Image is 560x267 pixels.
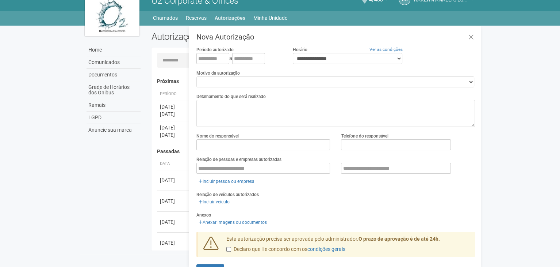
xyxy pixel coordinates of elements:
[157,88,190,100] th: Período
[87,124,141,136] a: Anuncie sua marca
[160,131,187,139] div: [DATE]
[253,13,287,23] a: Minha Unidade
[160,110,187,118] div: [DATE]
[160,239,187,247] div: [DATE]
[196,93,266,100] label: Detalhamento do que será realizado
[221,236,475,257] div: Esta autorização precisa ser aprovada pelo administrador.
[369,47,403,52] a: Ver as condições
[196,53,282,64] div: a
[160,177,187,184] div: [DATE]
[196,70,240,76] label: Motivo da autorização
[157,79,470,84] h4: Próximas
[151,31,308,42] h2: Autorizações
[160,103,187,110] div: [DATE]
[196,198,232,206] a: Incluir veículo
[160,124,187,131] div: [DATE]
[307,246,345,252] a: condições gerais
[87,99,141,112] a: Ramais
[226,247,231,252] input: Declaro que li e concordo com oscondições gerais
[186,13,207,23] a: Reservas
[196,177,257,185] a: Incluir pessoa ou empresa
[341,133,388,139] label: Telefone do responsável
[196,133,239,139] label: Nome do responsável
[160,218,187,226] div: [DATE]
[215,13,245,23] a: Autorizações
[196,212,211,218] label: Anexos
[226,246,345,253] label: Declaro que li e concordo com os
[358,236,440,242] strong: O prazo de aprovação é de até 24h.
[157,149,470,154] h4: Passadas
[87,81,141,99] a: Grade de Horários dos Ônibus
[196,218,269,226] a: Anexar imagens ou documentos
[196,156,281,163] label: Relação de pessoas e empresas autorizadas
[87,44,141,56] a: Home
[293,46,307,53] label: Horário
[196,191,259,198] label: Relação de veículos autorizados
[196,33,475,41] h3: Nova Autorização
[87,56,141,69] a: Comunicados
[157,158,190,170] th: Data
[153,13,178,23] a: Chamados
[160,198,187,205] div: [DATE]
[87,69,141,81] a: Documentos
[196,46,234,53] label: Período autorizado
[87,112,141,124] a: LGPD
